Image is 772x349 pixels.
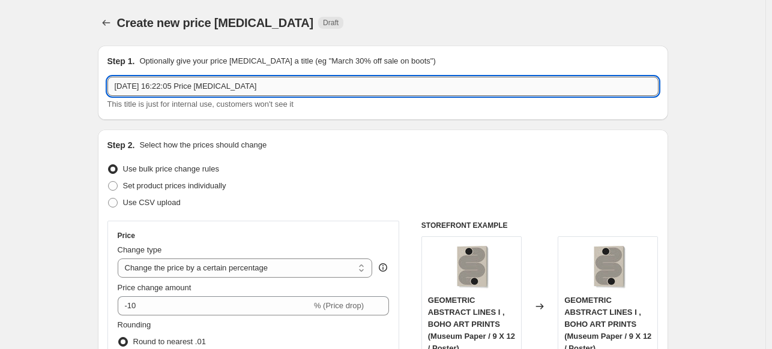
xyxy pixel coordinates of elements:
span: Rounding [118,320,151,329]
span: Price change amount [118,283,191,292]
span: Create new price [MEDICAL_DATA] [117,16,314,29]
h2: Step 2. [107,139,135,151]
span: % (Price drop) [314,301,364,310]
p: Optionally give your price [MEDICAL_DATA] a title (eg "March 30% off sale on boots") [139,55,435,67]
input: -15 [118,296,312,315]
h2: Step 1. [107,55,135,67]
button: Price change jobs [98,14,115,31]
span: Draft [323,18,339,28]
p: Select how the prices should change [139,139,267,151]
span: Use bulk price change rules [123,164,219,173]
img: gallerywrap-resized_212f066c-7c3d-4415-9b16-553eb73bee29_80x.jpg [447,243,495,291]
span: Use CSV upload [123,198,181,207]
span: This title is just for internal use, customers won't see it [107,100,294,109]
span: Set product prices individually [123,181,226,190]
input: 30% off holiday sale [107,77,659,96]
div: help [377,261,389,273]
h3: Price [118,231,135,240]
img: gallerywrap-resized_212f066c-7c3d-4415-9b16-553eb73bee29_80x.jpg [584,243,632,291]
span: Change type [118,245,162,254]
span: Round to nearest .01 [133,337,206,346]
h6: STOREFRONT EXAMPLE [421,221,659,230]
